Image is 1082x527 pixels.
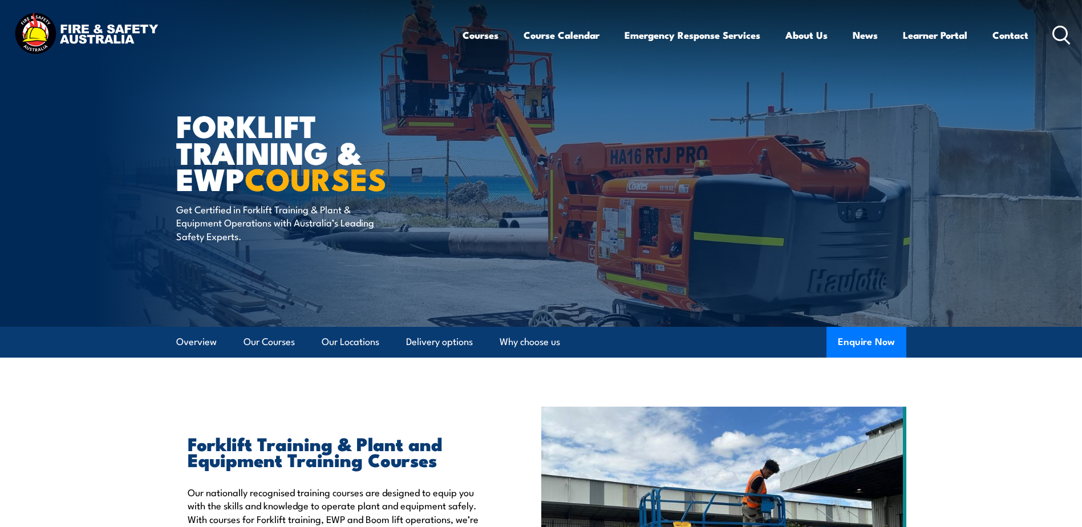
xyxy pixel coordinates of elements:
a: Courses [463,20,499,50]
a: Contact [992,20,1028,50]
a: Course Calendar [524,20,599,50]
button: Enquire Now [826,327,906,358]
a: News [853,20,878,50]
a: Learner Portal [903,20,967,50]
h1: Forklift Training & EWP [176,112,458,192]
a: Delivery options [406,327,473,357]
a: Our Courses [244,327,295,357]
h2: Forklift Training & Plant and Equipment Training Courses [188,435,489,467]
a: About Us [785,20,828,50]
p: Get Certified in Forklift Training & Plant & Equipment Operations with Australia’s Leading Safety... [176,202,384,242]
a: Overview [176,327,217,357]
a: Emergency Response Services [625,20,760,50]
a: Why choose us [500,327,560,357]
a: Our Locations [322,327,379,357]
strong: COURSES [245,154,387,201]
